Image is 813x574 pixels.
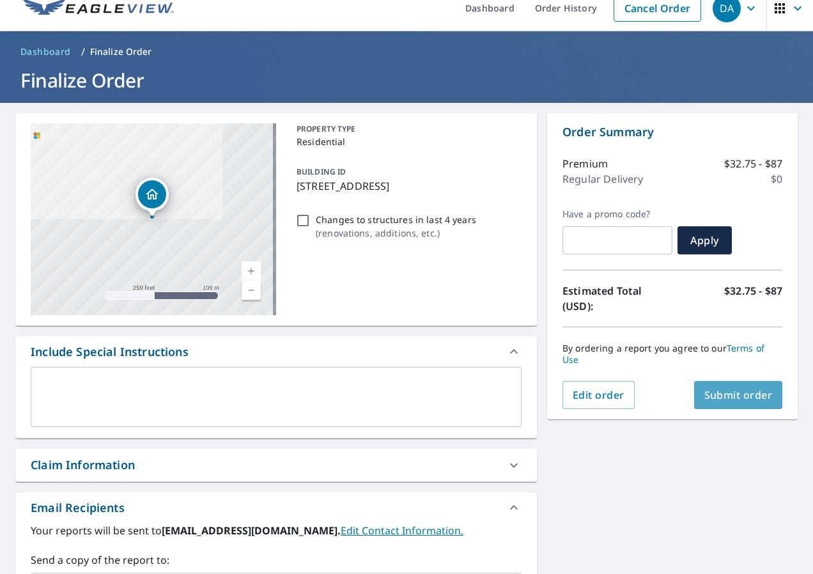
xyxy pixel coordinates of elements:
[771,171,782,187] p: $0
[297,135,516,148] p: Residential
[316,213,476,226] p: Changes to structures in last 4 years
[724,156,782,171] p: $32.75 - $87
[20,45,71,58] span: Dashboard
[15,42,798,62] nav: breadcrumb
[562,343,782,366] p: By ordering a report you agree to our
[135,178,169,217] div: Dropped pin, building 1, Residential property, 2125 Mistletoe Ct Plano, TX 75023
[31,343,189,361] div: Include Special Instructions
[15,449,537,481] div: Claim Information
[31,552,522,568] label: Send a copy of the report to:
[562,208,672,220] label: Have a promo code?
[562,283,672,314] p: Estimated Total (USD):
[297,178,516,194] p: [STREET_ADDRESS]
[15,336,537,367] div: Include Special Instructions
[694,381,783,409] button: Submit order
[15,492,537,523] div: Email Recipients
[31,523,522,538] label: Your reports will be sent to
[704,388,773,402] span: Submit order
[297,123,516,135] p: PROPERTY TYPE
[242,281,261,300] a: Current Level 17, Zoom Out
[242,261,261,281] a: Current Level 17, Zoom In
[15,67,798,93] h1: Finalize Order
[297,166,346,177] p: BUILDING ID
[81,44,85,59] li: /
[15,42,76,62] a: Dashboard
[162,524,341,538] b: [EMAIL_ADDRESS][DOMAIN_NAME].
[573,388,624,402] span: Edit order
[341,524,463,538] a: EditContactInfo
[562,171,643,187] p: Regular Delivery
[724,283,782,314] p: $32.75 - $87
[677,226,732,254] button: Apply
[562,156,608,171] p: Premium
[31,499,125,516] div: Email Recipients
[562,123,782,141] p: Order Summary
[90,45,152,58] p: Finalize Order
[562,381,635,409] button: Edit order
[562,342,764,366] a: Terms of Use
[688,233,722,247] span: Apply
[316,226,476,240] p: ( renovations, additions, etc. )
[31,456,135,474] div: Claim Information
